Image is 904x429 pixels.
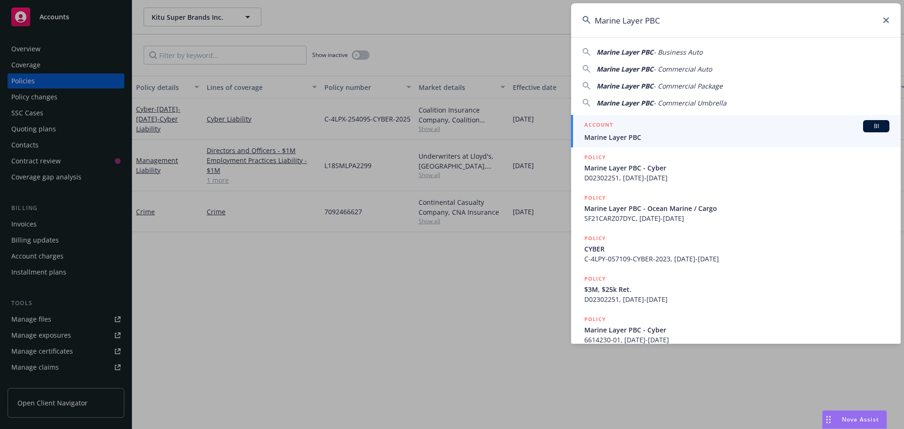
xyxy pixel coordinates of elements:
span: - Commercial Umbrella [654,98,726,107]
span: D02302251, [DATE]-[DATE] [584,173,889,183]
h5: ACCOUNT [584,120,613,131]
span: Marine Layer PBC [597,48,654,57]
span: CYBER [584,244,889,254]
span: - Business Auto [654,48,702,57]
span: 6614230-01, [DATE]-[DATE] [584,335,889,345]
span: SF21CARZ07DYC, [DATE]-[DATE] [584,213,889,223]
span: Marine Layer PBC [597,98,654,107]
h5: POLICY [584,315,606,324]
span: C-4LPY-057109-CYBER-2023, [DATE]-[DATE] [584,254,889,264]
span: - Commercial Package [654,81,723,90]
span: Nova Assist [842,415,879,423]
span: Marine Layer PBC - Ocean Marine / Cargo [584,203,889,213]
span: Marine Layer PBC [597,65,654,73]
h5: POLICY [584,193,606,202]
input: Search... [571,3,901,37]
h5: POLICY [584,153,606,162]
span: Marine Layer PBC [597,81,654,90]
button: Nova Assist [822,410,887,429]
a: POLICY$3M, $25k Ret.D02302251, [DATE]-[DATE] [571,269,901,309]
span: Marine Layer PBC - Cyber [584,163,889,173]
a: POLICYMarine Layer PBC - Cyber6614230-01, [DATE]-[DATE] [571,309,901,350]
span: $3M, $25k Ret. [584,284,889,294]
a: ACCOUNTBIMarine Layer PBC [571,115,901,147]
span: D02302251, [DATE]-[DATE] [584,294,889,304]
span: Marine Layer PBC - Cyber [584,325,889,335]
span: BI [867,122,886,130]
span: - Commercial Auto [654,65,712,73]
a: POLICYMarine Layer PBC - Ocean Marine / CargoSF21CARZ07DYC, [DATE]-[DATE] [571,188,901,228]
h5: POLICY [584,274,606,283]
h5: POLICY [584,234,606,243]
span: Marine Layer PBC [584,132,889,142]
a: POLICYCYBERC-4LPY-057109-CYBER-2023, [DATE]-[DATE] [571,228,901,269]
div: Drag to move [823,411,834,429]
a: POLICYMarine Layer PBC - CyberD02302251, [DATE]-[DATE] [571,147,901,188]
